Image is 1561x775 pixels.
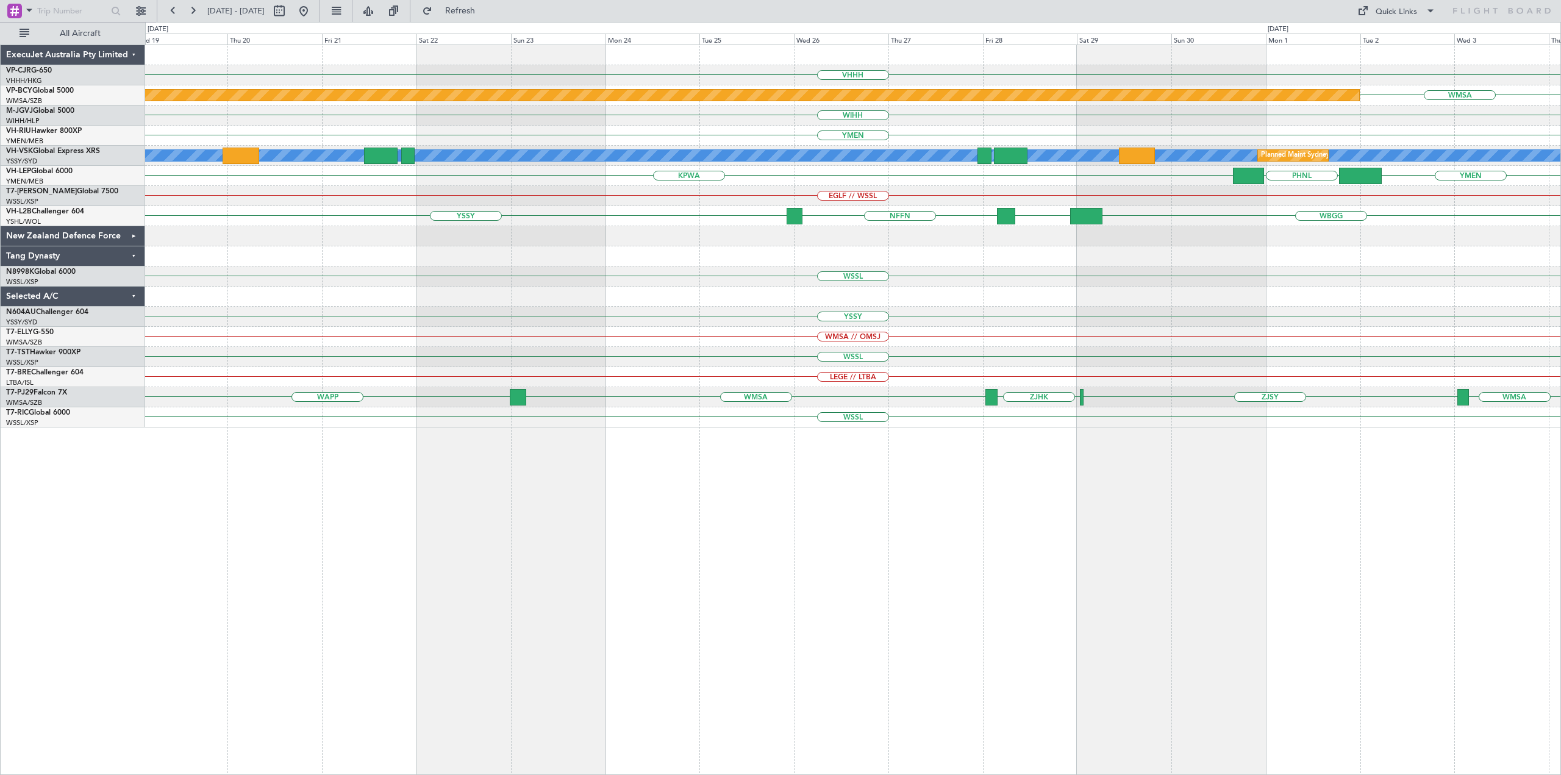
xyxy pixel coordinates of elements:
span: T7-TST [6,349,30,356]
a: WMSA/SZB [6,398,42,407]
div: Sun 23 [511,34,605,45]
span: Refresh [435,7,486,15]
span: T7-RIC [6,409,29,416]
a: N8998KGlobal 6000 [6,268,76,276]
div: Tue 25 [699,34,794,45]
span: [DATE] - [DATE] [207,5,265,16]
span: T7-BRE [6,369,31,376]
div: Tue 2 [1360,34,1455,45]
a: LTBA/ISL [6,378,34,387]
div: Fri 28 [983,34,1077,45]
div: Mon 24 [605,34,700,45]
div: Mon 1 [1266,34,1360,45]
span: VH-RIU [6,127,31,135]
a: WMSA/SZB [6,338,42,347]
div: Sat 22 [416,34,511,45]
div: Thu 27 [888,34,983,45]
span: VP-BCY [6,87,32,95]
a: T7-PJ29Falcon 7X [6,389,67,396]
div: Sat 29 [1077,34,1171,45]
a: T7-BREChallenger 604 [6,369,84,376]
a: T7-[PERSON_NAME]Global 7500 [6,188,118,195]
a: VH-L2BChallenger 604 [6,208,84,215]
div: [DATE] [148,24,168,35]
a: YSSY/SYD [6,157,37,166]
a: T7-ELLYG-550 [6,329,54,336]
input: Trip Number [37,2,107,20]
span: VP-CJR [6,67,31,74]
span: VH-LEP [6,168,31,175]
span: M-JGVJ [6,107,33,115]
a: N604AUChallenger 604 [6,309,88,316]
span: All Aircraft [32,29,129,38]
a: VHHH/HKG [6,76,42,85]
a: T7-TSTHawker 900XP [6,349,80,356]
span: T7-[PERSON_NAME] [6,188,77,195]
div: Quick Links [1376,6,1417,18]
div: Thu 20 [227,34,322,45]
button: All Aircraft [13,24,132,43]
div: Wed 26 [794,34,888,45]
a: YMEN/MEB [6,137,43,146]
a: VP-BCYGlobal 5000 [6,87,74,95]
a: YSSY/SYD [6,318,37,327]
a: VP-CJRG-650 [6,67,52,74]
span: N604AU [6,309,36,316]
div: Fri 21 [322,34,416,45]
a: WSSL/XSP [6,197,38,206]
a: VH-VSKGlobal Express XRS [6,148,100,155]
a: WMSA/SZB [6,96,42,105]
a: VH-RIUHawker 800XP [6,127,82,135]
span: T7-PJ29 [6,389,34,396]
div: Planned Maint Sydney ([PERSON_NAME] Intl) [1261,146,1402,165]
div: Wed 3 [1454,34,1549,45]
div: Wed 19 [134,34,228,45]
span: T7-ELLY [6,329,33,336]
div: [DATE] [1268,24,1288,35]
a: M-JGVJGlobal 5000 [6,107,74,115]
span: VH-VSK [6,148,33,155]
a: YMEN/MEB [6,177,43,186]
a: WSSL/XSP [6,358,38,367]
button: Quick Links [1351,1,1441,21]
a: T7-RICGlobal 6000 [6,409,70,416]
span: N8998K [6,268,34,276]
div: Sun 30 [1171,34,1266,45]
a: VH-LEPGlobal 6000 [6,168,73,175]
button: Refresh [416,1,490,21]
a: WSSL/XSP [6,418,38,427]
a: YSHL/WOL [6,217,41,226]
a: WSSL/XSP [6,277,38,287]
span: VH-L2B [6,208,32,215]
a: WIHH/HLP [6,116,40,126]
